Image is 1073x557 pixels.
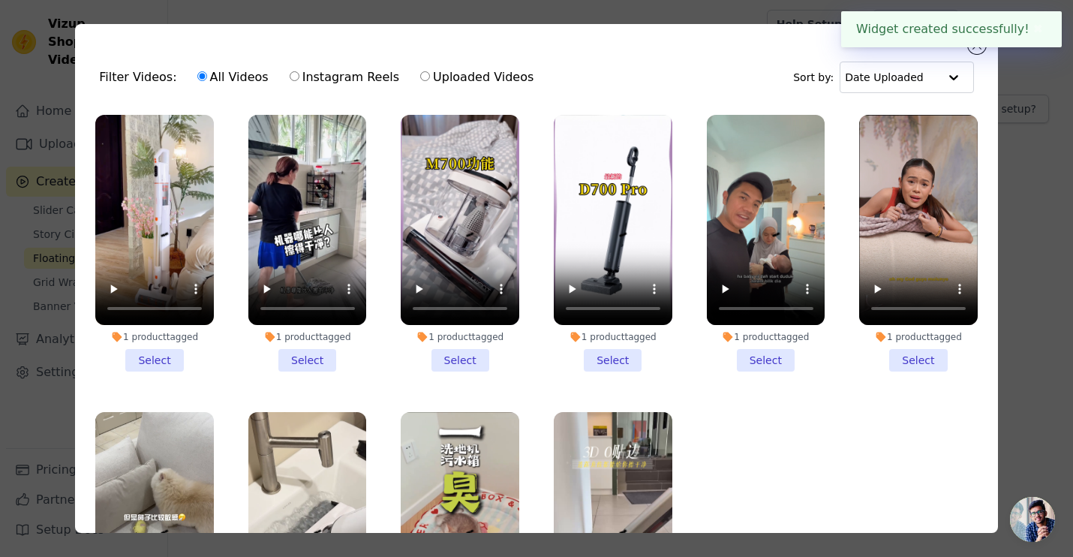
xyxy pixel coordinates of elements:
div: 1 product tagged [554,331,672,343]
div: 1 product tagged [95,331,214,343]
div: Filter Videos: [99,60,542,95]
label: Instagram Reels [289,68,400,87]
label: Uploaded Videos [419,68,534,87]
div: Open chat [1010,497,1055,542]
div: 1 product tagged [248,331,367,343]
button: Close [1029,20,1047,38]
label: All Videos [197,68,269,87]
div: Widget created successfully! [841,11,1062,47]
div: 1 product tagged [401,331,519,343]
div: 1 product tagged [707,331,825,343]
div: 1 product tagged [859,331,978,343]
div: Sort by: [793,62,974,93]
